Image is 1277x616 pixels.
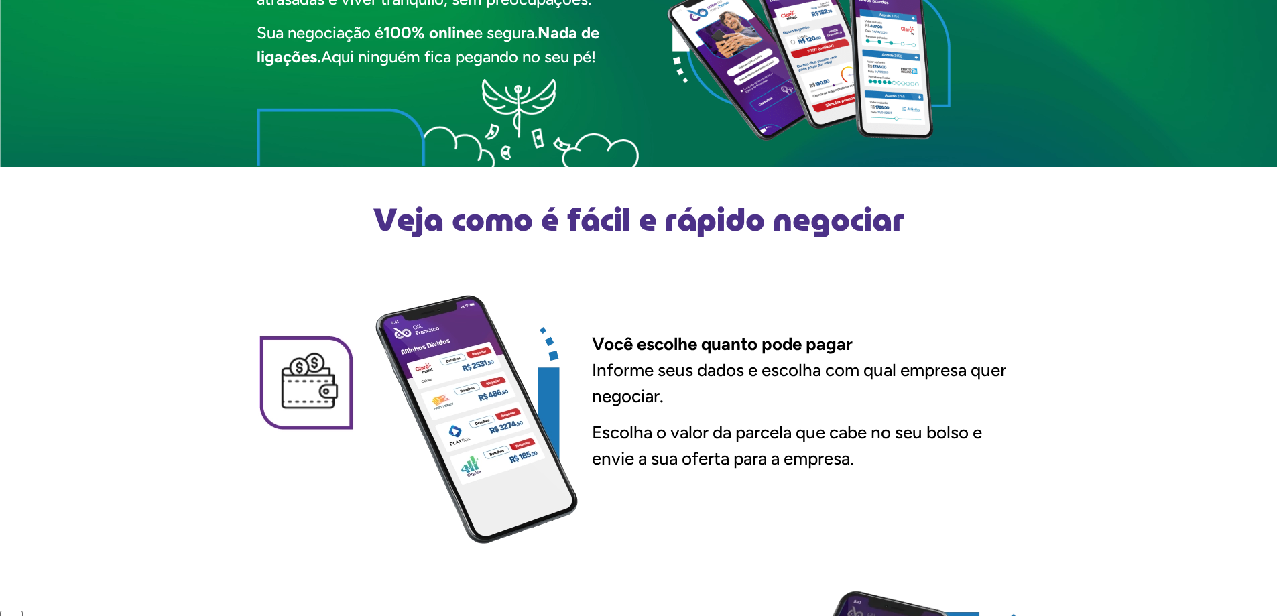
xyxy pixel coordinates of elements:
[383,23,474,42] strong: 100% online
[321,47,596,66] span: Aqui ninguém fica pegando no seu pé!
[592,331,1021,410] p: Informe seus dados e escolha com qual empresa quer negociar.
[592,420,1021,472] p: Escolha o valor da parcela que cabe no seu bolso e envie a sua oferta para a empresa.
[257,21,639,69] p: Sua negociação é e segura.
[592,333,853,355] span: Você escolhe quanto pode pagar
